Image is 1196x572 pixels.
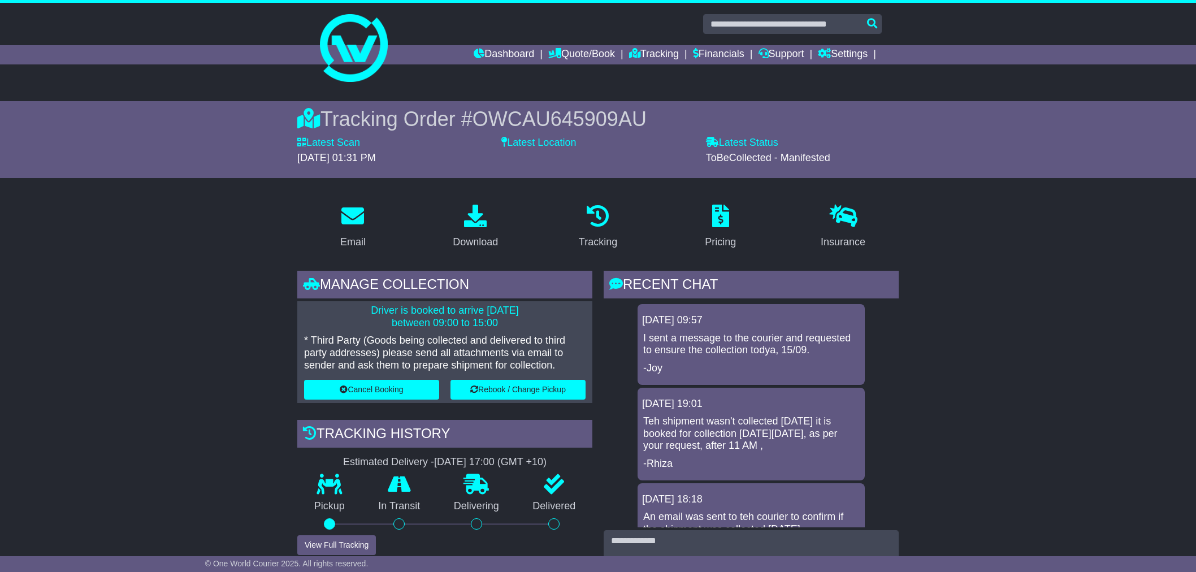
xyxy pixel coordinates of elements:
div: Tracking history [297,420,592,450]
a: Support [759,45,804,64]
span: OWCAU645909AU [473,107,647,131]
span: ToBeCollected - Manifested [706,152,830,163]
div: [DATE] 18:18 [642,493,860,506]
span: [DATE] 01:31 PM [297,152,376,163]
a: Dashboard [474,45,534,64]
p: * Third Party (Goods being collected and delivered to third party addresses) please send all atta... [304,335,586,371]
a: Quote/Book [548,45,615,64]
button: View Full Tracking [297,535,376,555]
label: Latest Location [501,137,576,149]
div: Tracking [579,235,617,250]
p: Delivering [437,500,516,513]
p: An email was sent to teh courier to confirm if the shipment was collected [DATE] [643,511,859,535]
div: Insurance [821,235,865,250]
div: Download [453,235,498,250]
a: Email [333,201,373,254]
p: Delivered [516,500,593,513]
div: [DATE] 17:00 (GMT +10) [434,456,547,469]
div: Estimated Delivery - [297,456,592,469]
p: In Transit [362,500,437,513]
a: Insurance [813,201,873,254]
p: Driver is booked to arrive [DATE] between 09:00 to 15:00 [304,305,586,329]
label: Latest Scan [297,137,360,149]
div: Pricing [705,235,736,250]
a: Download [445,201,505,254]
button: Cancel Booking [304,380,439,400]
a: Tracking [571,201,625,254]
div: RECENT CHAT [604,271,899,301]
div: Email [340,235,366,250]
a: Settings [818,45,868,64]
button: Rebook / Change Pickup [450,380,586,400]
a: Pricing [697,201,743,254]
p: I sent a message to the courier and requested to ensure the collection todya, 15/09. [643,332,859,357]
a: Tracking [629,45,679,64]
a: Financials [693,45,744,64]
label: Latest Status [706,137,778,149]
p: Teh shipment wasn't collected [DATE] it is booked for collection [DATE][DATE], as per your reques... [643,415,859,452]
p: Pickup [297,500,362,513]
div: [DATE] 09:57 [642,314,860,327]
div: Tracking Order # [297,107,899,131]
div: [DATE] 19:01 [642,398,860,410]
p: -Joy [643,362,859,375]
span: © One World Courier 2025. All rights reserved. [205,559,369,568]
div: Manage collection [297,271,592,301]
p: -Rhiza [643,458,859,470]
